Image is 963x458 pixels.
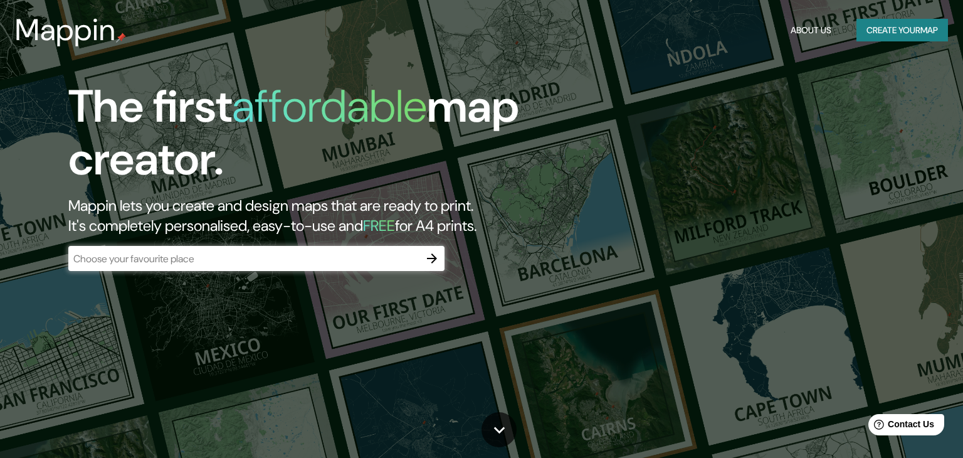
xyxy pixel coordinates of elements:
[856,19,948,42] button: Create yourmap
[68,196,550,236] h2: Mappin lets you create and design maps that are ready to print. It's completely personalised, eas...
[116,33,126,43] img: mappin-pin
[15,13,116,48] h3: Mappin
[68,252,419,266] input: Choose your favourite place
[851,409,949,444] iframe: Help widget launcher
[363,216,395,235] h5: FREE
[232,77,427,136] h1: affordable
[786,19,836,42] button: About Us
[68,80,550,196] h1: The first map creator.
